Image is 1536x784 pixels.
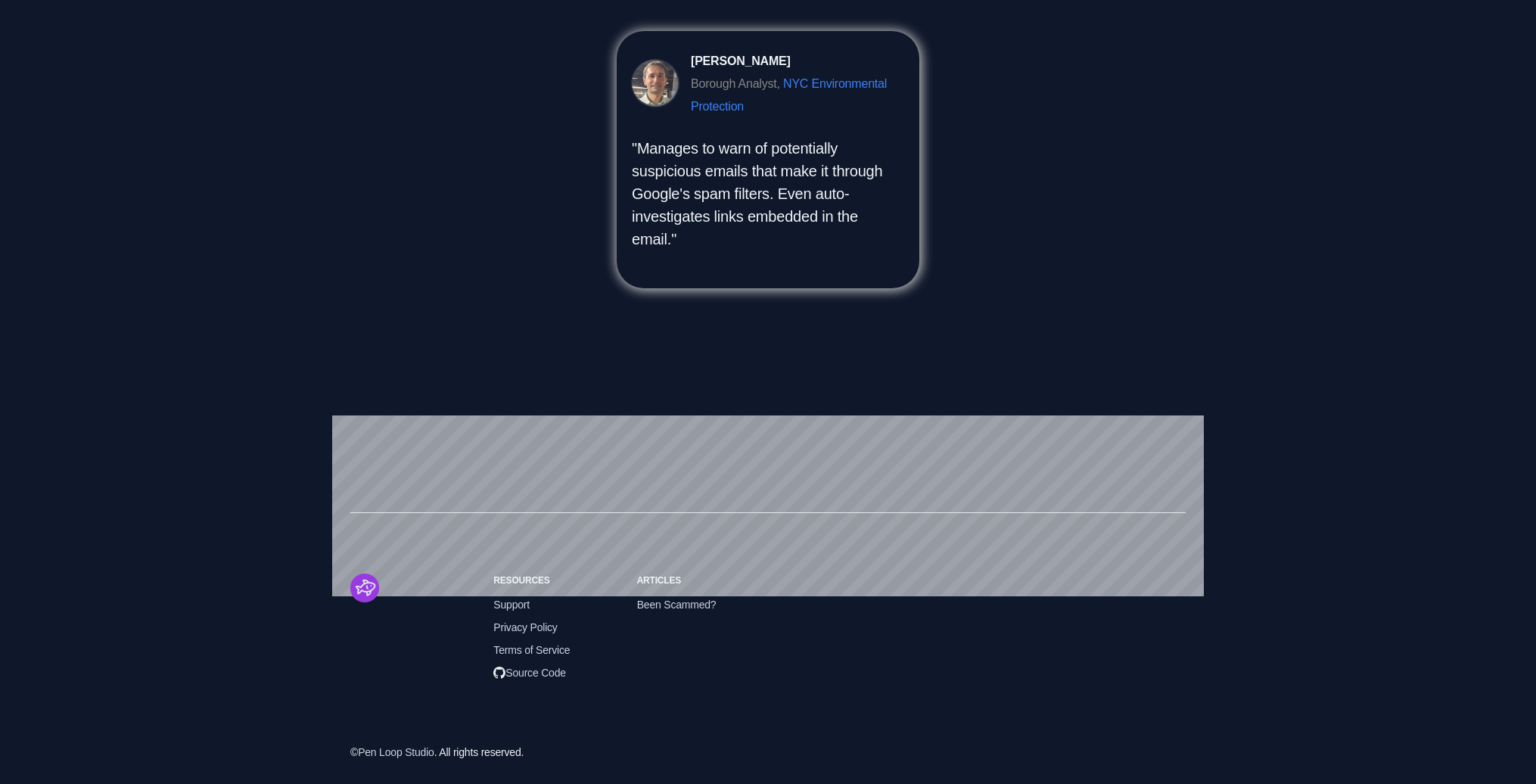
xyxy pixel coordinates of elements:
[493,621,557,633] a: Privacy Policy
[637,596,717,613] span: Been Scammed?
[493,574,612,587] h6: Resources
[350,574,469,602] a: Cruip
[493,667,505,679] img: Open Source
[493,669,566,681] a: Open SourceSource Code
[493,642,570,658] span: Terms of Service
[691,50,791,73] div: [PERSON_NAME]
[493,599,530,611] a: Support
[358,746,434,758] a: Pen Loop Studio
[350,574,379,602] img: Stellar
[358,744,434,761] span: Pen Loop Studio
[493,596,530,613] span: Support
[350,744,524,761] div: © . All rights reserved.
[493,644,570,656] a: Terms of Service
[632,137,904,250] p: "Manages to warn of potentially suspicious emails that make it through Google's spam filters. Eve...
[493,619,557,636] span: Privacy Policy
[691,73,904,118] div: Borough Analyst,
[691,77,887,113] a: NYC Environmental Protection
[493,664,566,681] span: Source Code
[637,574,756,587] h6: Articles
[637,599,717,611] a: Been Scammed?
